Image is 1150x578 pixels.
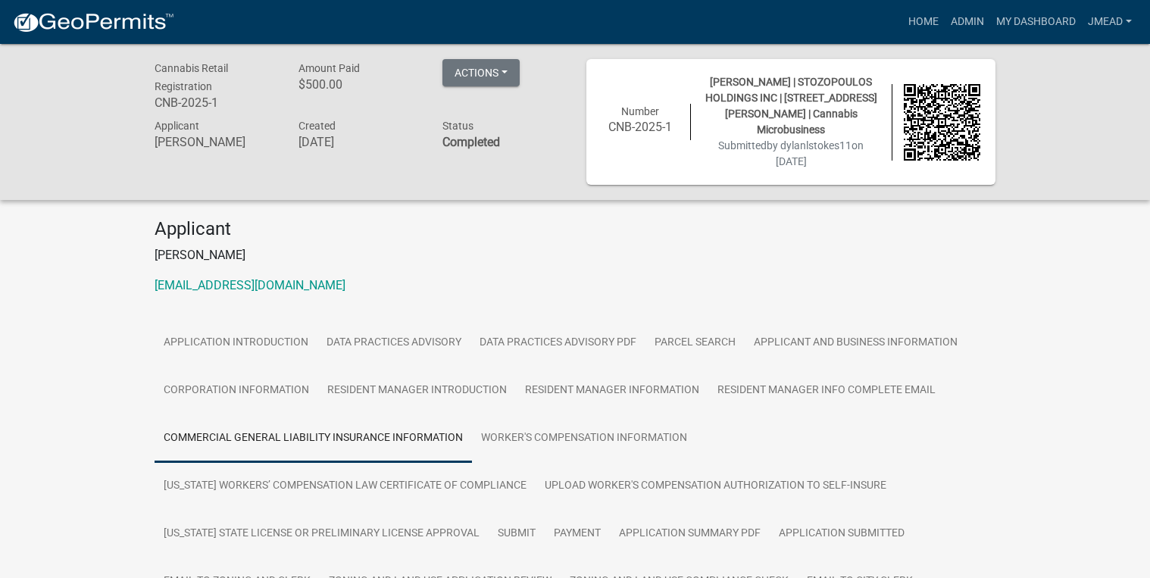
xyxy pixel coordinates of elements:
h6: $500.00 [298,77,420,92]
a: Commercial General Liability Insurance Information [155,414,472,463]
a: Application Submitted [770,510,914,558]
strong: Completed [442,135,500,149]
a: Data Practices Advisory PDF [470,319,645,367]
h4: Applicant [155,218,995,240]
a: Data Practices Advisory [317,319,470,367]
a: Upload Worker's Compensation Authorization to Self-Insure [536,462,895,511]
a: [EMAIL_ADDRESS][DOMAIN_NAME] [155,278,345,292]
span: Status [442,120,473,132]
a: Application Introduction [155,319,317,367]
h6: CNB-2025-1 [155,95,276,110]
a: jmead [1082,8,1138,36]
img: QR code [904,84,981,161]
button: Actions [442,59,520,86]
a: Applicant and Business Information [745,319,967,367]
span: Number [621,105,659,117]
a: Payment [545,510,610,558]
p: [PERSON_NAME] [155,246,995,264]
span: Created [298,120,336,132]
span: by dylanlstokes11 [767,139,852,152]
span: Applicant [155,120,199,132]
a: Parcel search [645,319,745,367]
a: Worker's Compensation Information [472,414,696,463]
a: Application Summary PDF [610,510,770,558]
a: Admin [945,8,990,36]
a: Resident Manager Information [516,367,708,415]
span: Cannabis Retail Registration [155,62,228,92]
h6: [DATE] [298,135,420,149]
a: Corporation Information [155,367,318,415]
a: [US_STATE] State License or Preliminary License Approval [155,510,489,558]
a: [US_STATE] Workers’ Compensation Law Certificate of Compliance [155,462,536,511]
a: Submit [489,510,545,558]
h6: CNB-2025-1 [602,120,679,134]
span: Submitted on [DATE] [718,139,864,167]
span: Amount Paid [298,62,360,74]
h6: [PERSON_NAME] [155,135,276,149]
a: Resident Manager Info Complete Email [708,367,945,415]
a: My Dashboard [990,8,1082,36]
span: [PERSON_NAME] | STOZOPOULOS HOLDINGS INC | [STREET_ADDRESS][PERSON_NAME] | Cannabis Microbusiness [705,76,877,136]
a: Home [902,8,945,36]
a: Resident Manager Introduction [318,367,516,415]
